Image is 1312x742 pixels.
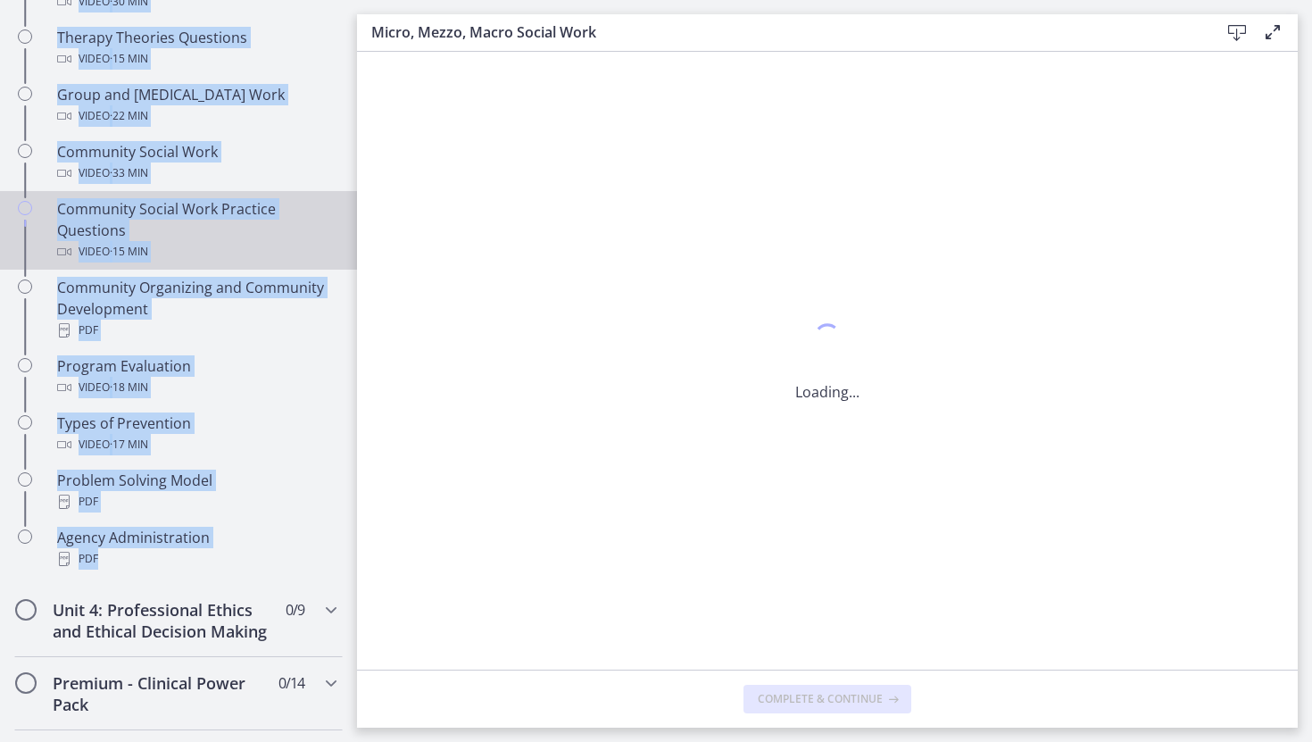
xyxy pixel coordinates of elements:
[110,434,148,455] span: · 17 min
[795,319,859,360] div: 1
[286,599,304,621] span: 0 / 9
[57,105,336,127] div: Video
[53,672,270,715] h2: Premium - Clinical Power Pack
[57,198,336,263] div: Community Social Work Practice Questions
[110,377,148,398] span: · 18 min
[57,241,336,263] div: Video
[110,48,148,70] span: · 15 min
[53,599,270,642] h2: Unit 4: Professional Ethics and Ethical Decision Making
[110,163,148,184] span: · 33 min
[795,381,859,403] p: Loading...
[57,527,336,570] div: Agency Administration
[57,48,336,70] div: Video
[57,548,336,570] div: PDF
[57,277,336,341] div: Community Organizing and Community Development
[57,355,336,398] div: Program Evaluation
[758,692,883,706] span: Complete & continue
[371,21,1191,43] h3: Micro, Mezzo, Macro Social Work
[57,141,336,184] div: Community Social Work
[57,377,336,398] div: Video
[743,685,911,713] button: Complete & continue
[57,434,336,455] div: Video
[57,27,336,70] div: Therapy Theories Questions
[278,672,304,694] span: 0 / 14
[57,413,336,455] div: Types of Prevention
[57,470,336,513] div: Problem Solving Model
[110,105,148,127] span: · 22 min
[57,163,336,184] div: Video
[57,320,336,341] div: PDF
[57,84,336,127] div: Group and [MEDICAL_DATA] Work
[110,241,148,263] span: · 15 min
[57,491,336,513] div: PDF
